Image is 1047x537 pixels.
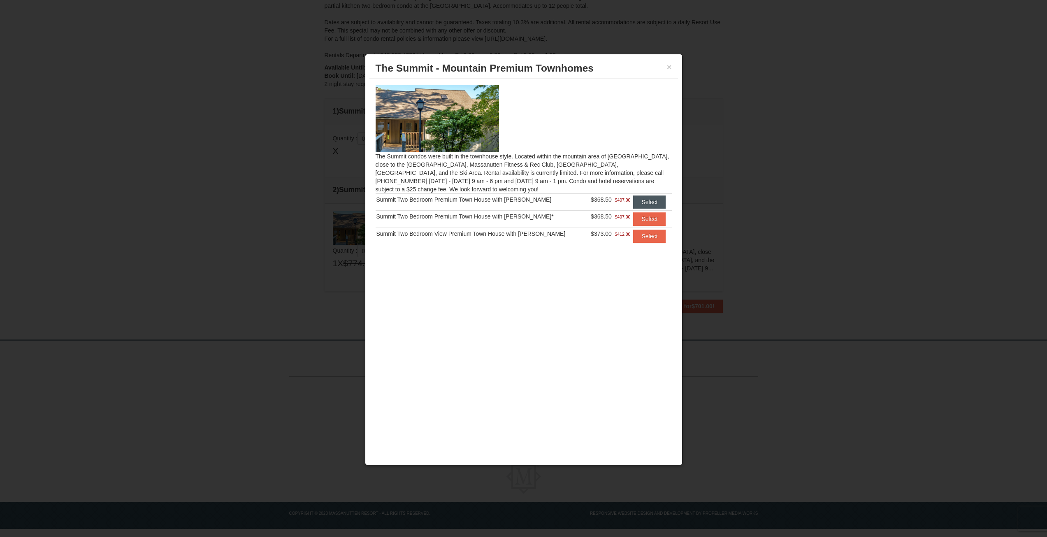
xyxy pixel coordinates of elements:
[667,63,672,71] button: ×
[615,230,630,238] span: $412.00
[591,230,612,237] span: $373.00
[633,195,666,209] button: Select
[591,213,612,220] span: $368.50
[376,85,499,152] img: 19219034-1-0eee7e00.jpg
[633,230,666,243] button: Select
[633,212,666,225] button: Select
[376,230,585,238] div: Summit Two Bedroom View Premium Town House with [PERSON_NAME]
[591,196,612,203] span: $368.50
[615,196,630,204] span: $407.00
[376,63,594,74] span: The Summit - Mountain Premium Townhomes
[376,195,585,204] div: Summit Two Bedroom Premium Town House with [PERSON_NAME]
[376,212,585,221] div: Summit Two Bedroom Premium Town House with [PERSON_NAME]*
[615,213,630,221] span: $407.00
[369,79,678,259] div: The Summit condos were built in the townhouse style. Located within the mountain area of [GEOGRAP...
